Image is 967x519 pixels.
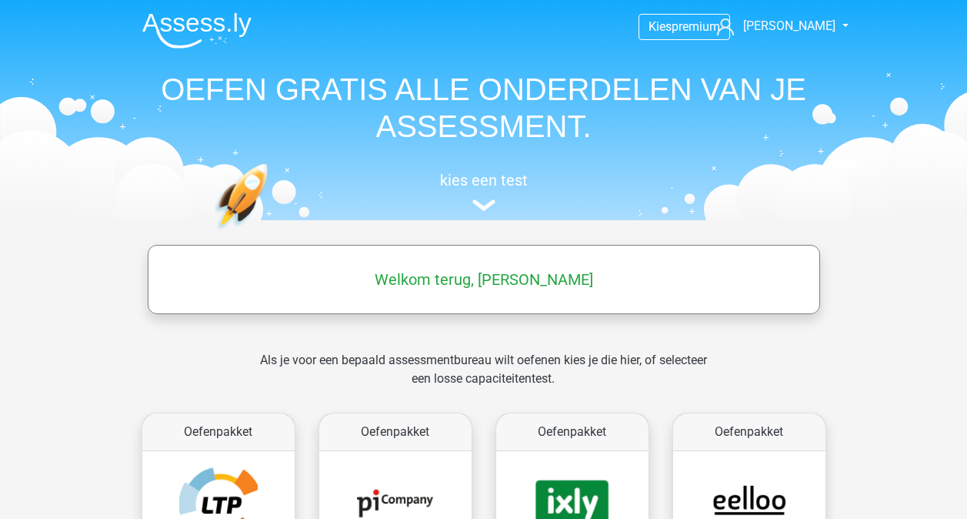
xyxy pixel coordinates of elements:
[248,351,719,407] div: Als je voor een bepaald assessmentbureau wilt oefenen kies je die hier, of selecteer een losse ca...
[142,12,252,49] img: Assessly
[215,163,328,303] img: oefenen
[672,19,720,34] span: premium
[711,17,837,35] a: [PERSON_NAME]
[649,19,672,34] span: Kies
[639,16,729,37] a: Kiespremium
[130,171,838,189] h5: kies een test
[130,171,838,212] a: kies een test
[472,199,495,211] img: assessment
[130,71,838,145] h1: OEFEN GRATIS ALLE ONDERDELEN VAN JE ASSESSMENT.
[155,270,812,289] h5: Welkom terug, [PERSON_NAME]
[743,18,835,33] span: [PERSON_NAME]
